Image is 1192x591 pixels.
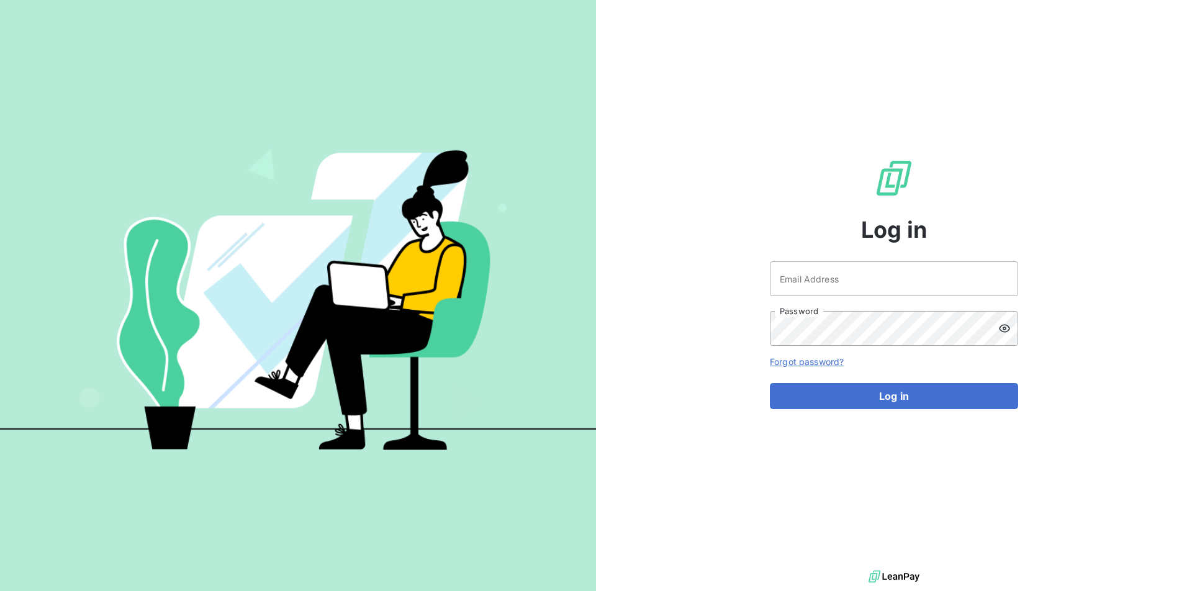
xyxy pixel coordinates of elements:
img: logo [869,567,919,586]
input: placeholder [770,261,1018,296]
img: LeanPay Logo [874,158,914,198]
button: Log in [770,383,1018,409]
span: Log in [861,213,928,246]
a: Forgot password? [770,356,844,367]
